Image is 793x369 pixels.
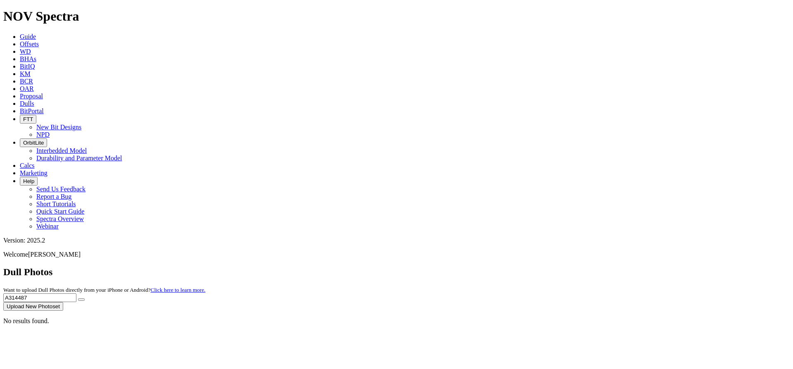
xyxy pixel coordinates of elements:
[3,317,790,325] p: No results found.
[20,70,31,77] a: KM
[20,40,39,48] a: Offsets
[23,178,34,184] span: Help
[20,115,36,124] button: FTT
[20,100,34,107] a: Dulls
[20,55,36,62] a: BHAs
[3,293,76,302] input: Search Serial Number
[3,287,205,293] small: Want to upload Dull Photos directly from your iPhone or Android?
[151,287,206,293] a: Click here to learn more.
[20,48,31,55] a: WD
[3,251,790,258] p: Welcome
[36,186,85,193] a: Send Us Feedback
[36,124,81,131] a: New Bit Designs
[36,131,50,138] a: NPD
[36,208,84,215] a: Quick Start Guide
[3,267,790,278] h2: Dull Photos
[3,237,790,244] div: Version: 2025.2
[3,302,63,311] button: Upload New Photoset
[20,162,35,169] a: Calcs
[20,85,34,92] a: OAR
[36,193,71,200] a: Report a Bug
[20,169,47,176] a: Marketing
[23,140,44,146] span: OrbitLite
[36,200,76,207] a: Short Tutorials
[23,116,33,122] span: FTT
[20,78,33,85] a: BCR
[36,223,59,230] a: Webinar
[36,147,87,154] a: Interbedded Model
[36,215,84,222] a: Spectra Overview
[3,9,790,24] h1: NOV Spectra
[20,138,47,147] button: OrbitLite
[28,251,81,258] span: [PERSON_NAME]
[20,107,44,114] a: BitPortal
[36,155,122,162] a: Durability and Parameter Model
[20,177,38,186] button: Help
[20,63,35,70] a: BitIQ
[20,33,36,40] a: Guide
[20,93,43,100] a: Proposal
